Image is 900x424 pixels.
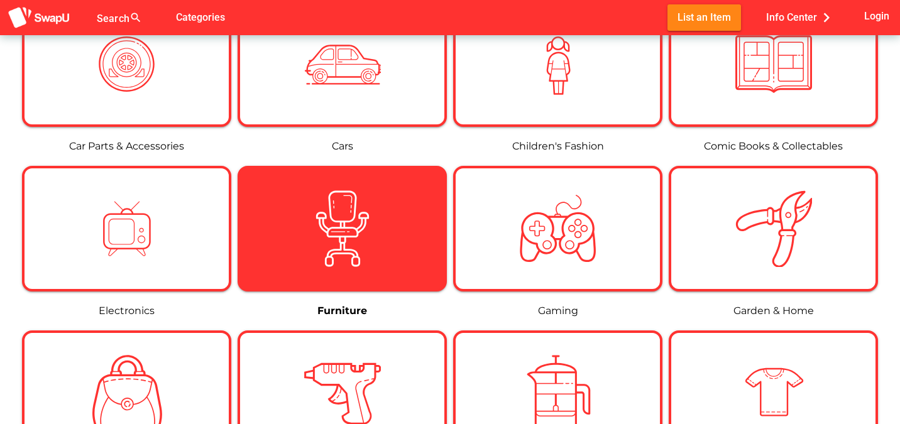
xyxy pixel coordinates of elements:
a: Children's Fashion [512,140,604,152]
button: Categories [166,4,235,30]
a: Furniture [317,305,367,317]
a: Categories [166,11,235,23]
span: Login [864,8,889,24]
a: Gaming [538,305,578,317]
a: Garden & Home [733,305,814,317]
i: false [157,10,172,25]
a: Comic Books & Collectables [704,140,843,152]
a: Car Parts & Accessories [69,140,184,152]
button: List an Item [667,4,741,30]
a: Electronics [99,305,155,317]
button: Login [862,4,892,28]
span: Categories [176,7,225,28]
a: Cars [332,140,353,152]
span: Info Center [766,7,836,28]
img: aSD8y5uGLpzPJLYTcYcjNu3laj1c05W5KWf0Ds+Za8uybjssssuu+yyyy677LKX2n+PWMSDJ9a87AAAAABJRU5ErkJggg== [8,6,70,30]
span: List an Item [678,9,731,26]
i: chevron_right [817,8,836,27]
button: Info Center [756,4,846,30]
